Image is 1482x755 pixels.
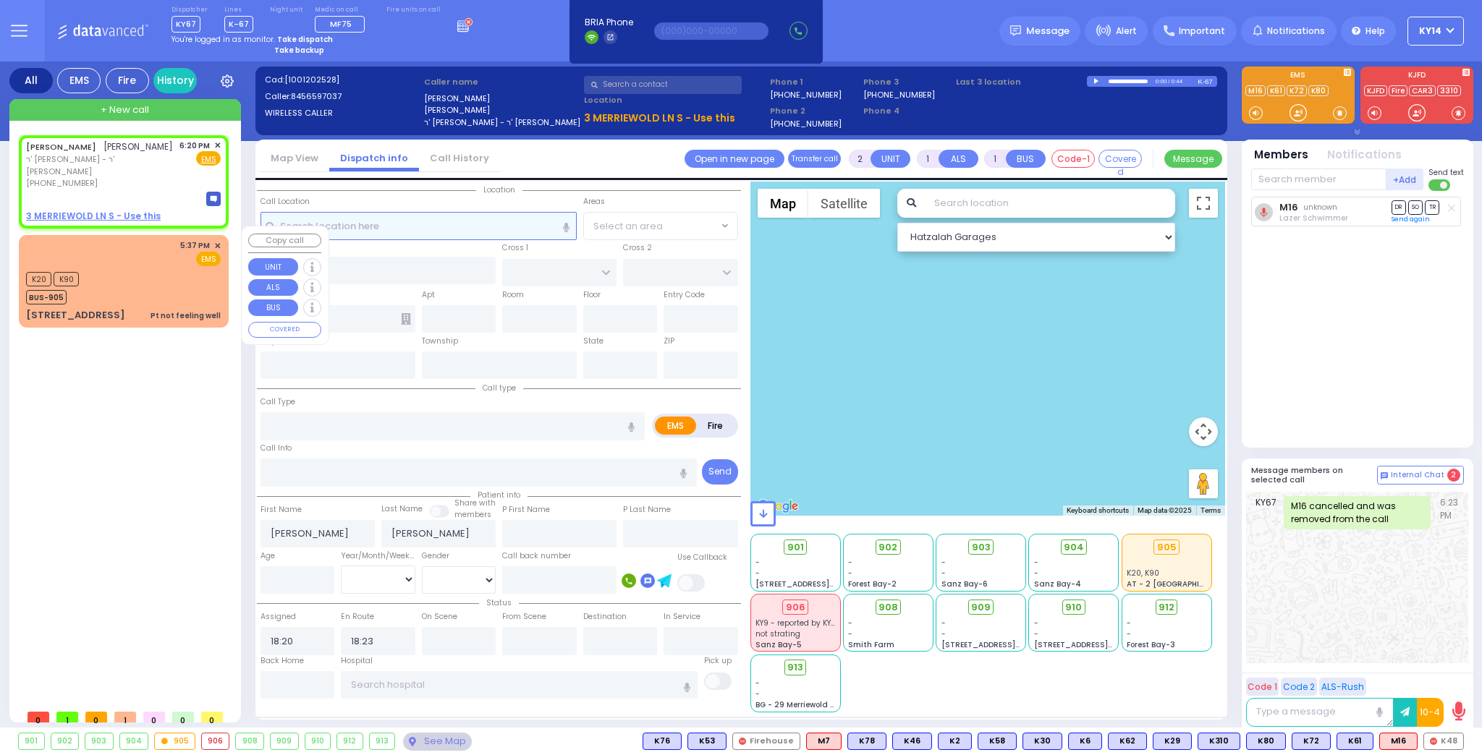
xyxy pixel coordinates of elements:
span: 5:37 PM [180,240,210,251]
span: 0 [172,712,194,722]
a: Fire [1389,85,1407,96]
a: Open in new page [685,150,784,168]
input: Search hospital [341,671,698,699]
label: Pick up [704,655,732,667]
button: 10-4 [1417,698,1444,727]
button: Code 1 [1246,678,1279,696]
strong: Take dispatch [277,34,333,45]
div: BLS [1292,733,1331,750]
div: 906 [202,733,229,749]
span: Sanz Bay-4 [1034,579,1081,589]
span: KY9 - reported by KY23 [755,618,840,628]
span: 6:23 PM [1440,496,1461,529]
label: [PERSON_NAME] [424,93,579,105]
span: 1 [56,712,78,722]
label: Cross 2 [623,242,652,254]
label: First Name [261,504,302,516]
img: red-radio-icon.svg [1430,738,1437,745]
button: ALS-Rush [1319,678,1366,696]
button: Members [1254,147,1308,163]
div: 910 [305,733,331,749]
label: In Service [664,611,700,623]
span: [STREET_ADDRESS][PERSON_NAME] [755,579,892,589]
label: Turn off text [1428,178,1452,192]
button: Covered [1098,150,1142,168]
button: Transfer call [788,150,841,168]
label: ר' [PERSON_NAME] - ר' [PERSON_NAME] [424,116,579,129]
img: Logo [57,22,153,40]
span: Phone 3 [863,76,952,88]
div: K72 [1292,733,1331,750]
div: ALS [1379,733,1418,750]
div: K310 [1198,733,1240,750]
label: P First Name [502,504,550,516]
span: [STREET_ADDRESS][PERSON_NAME] [941,639,1078,650]
label: Location [584,94,766,106]
u: EMS [201,154,216,165]
a: M16 [1245,85,1266,96]
span: Send text [1428,167,1464,178]
div: K30 [1022,733,1062,750]
label: [PERSON_NAME] [424,104,579,116]
span: - [755,568,760,579]
span: not strating [755,628,800,639]
div: K78 [847,733,886,750]
div: K62 [1108,733,1147,750]
button: Map camera controls [1189,417,1218,446]
div: K58 [978,733,1017,750]
span: 901 [787,540,804,555]
label: Cross 1 [502,242,528,254]
button: Code-1 [1051,150,1095,168]
span: ✕ [214,140,221,152]
span: Forest Bay-2 [848,579,897,589]
small: Share with [454,498,496,508]
label: Room [502,289,524,301]
label: Call Info [261,443,292,454]
span: K90 [54,272,79,286]
button: Internal Chat 2 [1377,466,1464,485]
span: - [1034,557,1038,568]
span: - [1127,618,1131,628]
button: Notifications [1327,147,1402,163]
div: M16 [1379,733,1418,750]
div: Year/Month/Week/Day [341,550,415,562]
span: Status [479,597,519,608]
div: K46 [892,733,932,750]
a: Dispatch info [329,151,419,165]
div: [STREET_ADDRESS] [26,308,125,323]
div: 906 [782,600,808,615]
div: M16 cancelled and was removed from the call [1284,496,1431,529]
span: 913 [787,660,803,675]
img: message-box.svg [206,192,221,206]
label: Call back number [502,550,571,562]
label: Caller name [424,76,579,88]
span: - [941,628,946,639]
button: Message [1164,150,1222,168]
div: K48 [1423,733,1464,750]
div: BLS [643,733,682,750]
div: 901 [19,733,44,749]
div: K53 [687,733,727,750]
button: BUS [248,299,298,317]
span: 909 [971,600,991,615]
span: ר' [PERSON_NAME] - ר' [PERSON_NAME] [26,153,174,177]
input: Search location here [261,212,577,239]
span: - [1034,618,1038,628]
a: 3310 [1437,85,1461,96]
span: Location [476,184,522,195]
a: CAR3 [1409,85,1436,96]
input: Search a contact [584,76,742,94]
a: [PERSON_NAME] [26,141,96,153]
span: You're logged in as monitor. [172,34,275,45]
h5: Message members on selected call [1251,466,1377,485]
img: message.svg [1010,25,1021,36]
label: On Scene [422,611,457,623]
span: - [941,618,946,628]
a: History [153,68,197,93]
span: MF75 [330,18,352,30]
div: Pt not feeling well [151,310,221,321]
img: red-radio-icon.svg [739,738,746,745]
div: BLS [1153,733,1192,750]
div: 0:44 [1171,73,1184,90]
div: 905 [155,733,195,749]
